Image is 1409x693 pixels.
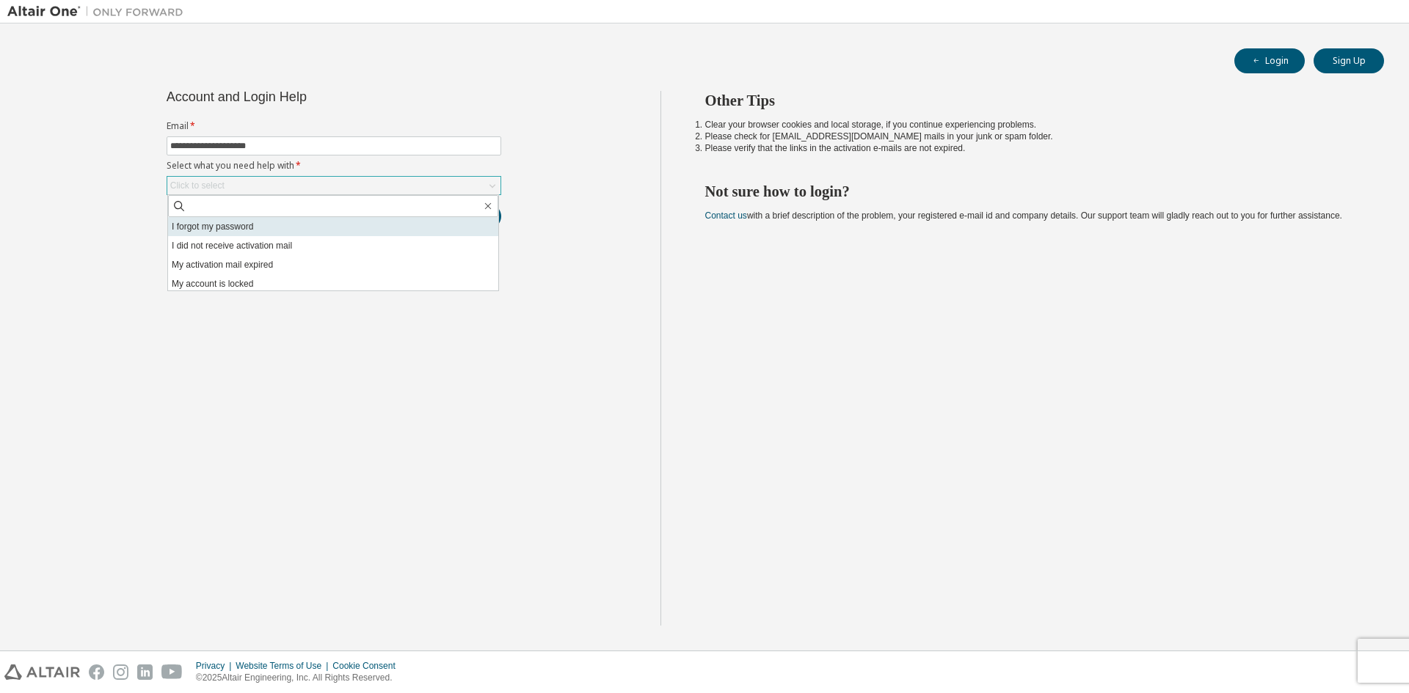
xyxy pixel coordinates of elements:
[1234,48,1305,73] button: Login
[705,210,747,221] a: Contact us
[167,160,501,172] label: Select what you need help with
[167,91,434,103] div: Account and Login Help
[705,91,1358,110] h2: Other Tips
[236,660,332,672] div: Website Terms of Use
[196,672,404,684] p: © 2025 Altair Engineering, Inc. All Rights Reserved.
[167,177,500,194] div: Click to select
[170,180,225,191] div: Click to select
[1314,48,1384,73] button: Sign Up
[705,210,1342,221] span: with a brief description of the problem, your registered e-mail id and company details. Our suppo...
[167,120,501,132] label: Email
[332,660,404,672] div: Cookie Consent
[196,660,236,672] div: Privacy
[705,142,1358,154] li: Please verify that the links in the activation e-mails are not expired.
[705,182,1358,201] h2: Not sure how to login?
[168,217,498,236] li: I forgot my password
[705,131,1358,142] li: Please check for [EMAIL_ADDRESS][DOMAIN_NAME] mails in your junk or spam folder.
[113,664,128,680] img: instagram.svg
[7,4,191,19] img: Altair One
[161,664,183,680] img: youtube.svg
[705,119,1358,131] li: Clear your browser cookies and local storage, if you continue experiencing problems.
[89,664,104,680] img: facebook.svg
[4,664,80,680] img: altair_logo.svg
[137,664,153,680] img: linkedin.svg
